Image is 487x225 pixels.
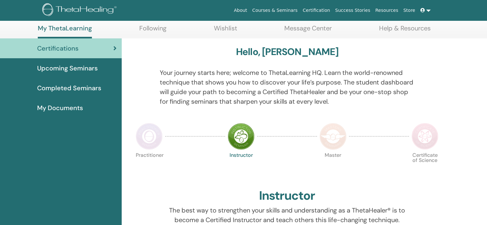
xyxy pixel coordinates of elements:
[42,3,119,18] img: logo.png
[214,24,237,37] a: Wishlist
[228,123,255,150] img: Instructor
[373,4,401,16] a: Resources
[300,4,332,16] a: Certification
[259,189,315,203] h2: Instructor
[401,4,418,16] a: Store
[231,4,249,16] a: About
[160,205,415,225] p: The best way to strengthen your skills and understanding as a ThetaHealer® is to become a Certifi...
[37,44,78,53] span: Certifications
[136,123,163,150] img: Practitioner
[136,153,163,180] p: Practitioner
[379,24,431,37] a: Help & Resources
[320,153,346,180] p: Master
[228,153,255,180] p: Instructor
[236,46,338,58] h3: Hello, [PERSON_NAME]
[284,24,332,37] a: Message Center
[139,24,166,37] a: Following
[37,63,98,73] span: Upcoming Seminars
[411,153,438,180] p: Certificate of Science
[411,123,438,150] img: Certificate of Science
[160,68,415,106] p: Your journey starts here; welcome to ThetaLearning HQ. Learn the world-renowned technique that sh...
[250,4,300,16] a: Courses & Seminars
[38,24,92,38] a: My ThetaLearning
[37,103,83,113] span: My Documents
[333,4,373,16] a: Success Stories
[37,83,101,93] span: Completed Seminars
[320,123,346,150] img: Master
